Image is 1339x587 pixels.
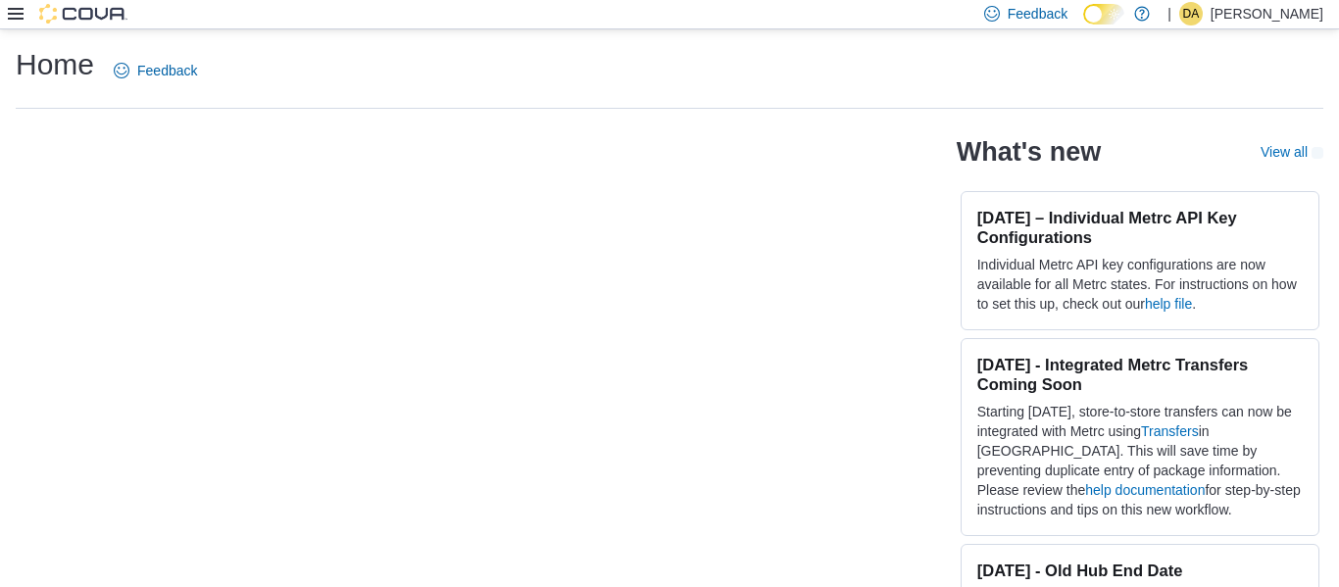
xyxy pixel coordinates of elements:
h3: [DATE] - Integrated Metrc Transfers Coming Soon [977,355,1303,394]
p: | [1167,2,1171,25]
a: View allExternal link [1261,144,1323,160]
span: Feedback [1008,4,1067,24]
h2: What's new [957,136,1101,168]
span: DA [1183,2,1200,25]
a: help documentation [1085,482,1205,498]
h1: Home [16,45,94,84]
img: Cova [39,4,127,24]
h3: [DATE] – Individual Metrc API Key Configurations [977,208,1303,247]
p: Individual Metrc API key configurations are now available for all Metrc states. For instructions ... [977,255,1303,314]
a: Transfers [1141,423,1199,439]
a: help file [1145,296,1192,312]
a: Feedback [106,51,205,90]
span: Feedback [137,61,197,80]
div: Dexter Anderson [1179,2,1203,25]
svg: External link [1312,147,1323,159]
h3: [DATE] - Old Hub End Date [977,561,1303,580]
input: Dark Mode [1083,4,1124,24]
p: [PERSON_NAME] [1211,2,1323,25]
p: Starting [DATE], store-to-store transfers can now be integrated with Metrc using in [GEOGRAPHIC_D... [977,402,1303,519]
